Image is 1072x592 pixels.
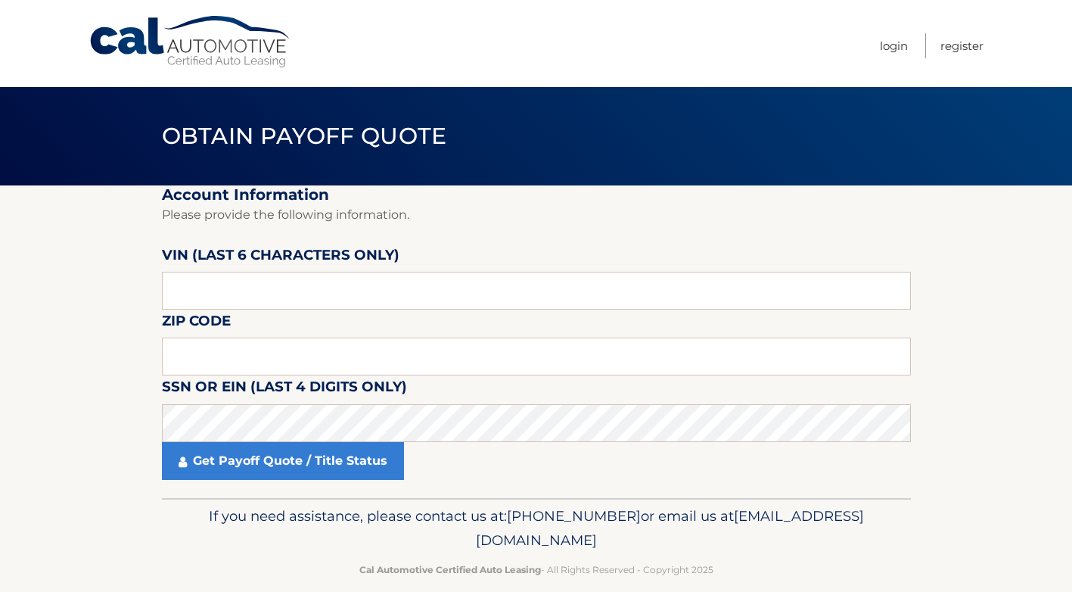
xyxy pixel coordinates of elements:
[162,185,911,204] h2: Account Information
[162,204,911,226] p: Please provide the following information.
[162,375,407,403] label: SSN or EIN (last 4 digits only)
[162,122,447,150] span: Obtain Payoff Quote
[359,564,541,575] strong: Cal Automotive Certified Auto Leasing
[162,310,231,338] label: Zip Code
[172,562,901,578] p: - All Rights Reserved - Copyright 2025
[507,507,641,525] span: [PHONE_NUMBER]
[172,504,901,553] p: If you need assistance, please contact us at: or email us at
[162,244,399,272] label: VIN (last 6 characters only)
[880,33,908,58] a: Login
[940,33,983,58] a: Register
[89,15,293,69] a: Cal Automotive
[162,442,404,480] a: Get Payoff Quote / Title Status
